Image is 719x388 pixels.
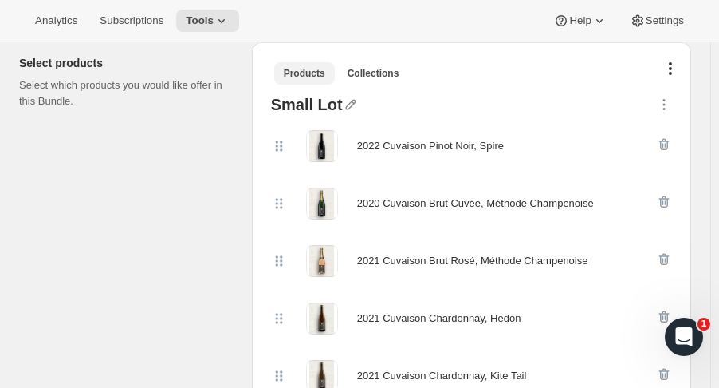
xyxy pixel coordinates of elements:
div: 2021 Cuvaison Chardonnay, Hedon [357,311,521,327]
iframe: Intercom live chat [665,318,703,356]
span: Collections [348,67,399,80]
span: Settings [646,14,684,27]
span: 1 [697,318,710,331]
span: Help [569,14,591,27]
span: Analytics [35,14,77,27]
div: 2022 Cuvaison Pinot Noir, Spire [357,138,504,154]
h2: Select products [19,55,226,71]
button: Analytics [26,10,87,32]
p: Select which products you would like offer in this Bundle. [19,77,226,109]
div: 2020 Cuvaison Brut Cuvée, Méthode Champenoise [357,196,594,212]
button: Tools [176,10,239,32]
span: Tools [186,14,214,27]
div: 2021 Cuvaison Brut Rosé, Méthode Champenoise [357,253,588,269]
div: 2021 Cuvaison Chardonnay, Kite Tail [357,368,527,384]
button: Settings [620,10,693,32]
div: Small Lot [271,97,343,117]
span: Products [284,67,325,80]
button: Help [544,10,616,32]
button: Subscriptions [90,10,173,32]
span: Subscriptions [100,14,163,27]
